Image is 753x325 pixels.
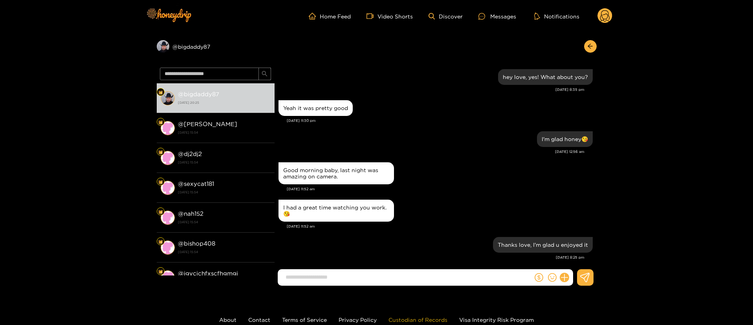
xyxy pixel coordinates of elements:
strong: @ jgvcjchfxscfhgmgj [178,270,238,277]
a: Home Feed [309,13,351,20]
div: Sep. 22, 11:30 pm [278,100,353,116]
img: conversation [161,241,175,255]
div: Thanks love, I'm glad u enjoyed it [498,242,588,248]
div: Messages [478,12,516,21]
img: conversation [161,270,175,285]
div: Sep. 23, 8:25 pm [493,237,593,253]
strong: @ bishop408 [178,240,215,247]
a: Video Shorts [366,13,413,20]
a: Contact [248,317,270,323]
a: About [219,317,236,323]
strong: @ bigdaddy87 [178,91,219,97]
a: Privacy Policy [339,317,377,323]
div: hey love, yes! What about you? [503,74,588,80]
strong: [DATE] 15:54 [178,129,271,136]
span: dollar [535,273,543,282]
img: conversation [161,151,175,165]
a: Visa Integrity Risk Program [459,317,534,323]
img: Fan Level [158,239,163,244]
div: [DATE] 11:30 pm [287,118,593,123]
strong: @ nah152 [178,210,203,217]
div: Yeah it was pretty good [283,105,348,111]
strong: @ dj2dj2 [178,151,202,157]
button: search [258,68,271,80]
span: smile [548,273,557,282]
img: Fan Level [158,120,163,125]
strong: [DATE] 20:25 [178,99,271,106]
img: conversation [161,91,175,105]
div: I'm glad honey😘 [542,136,588,142]
img: Fan Level [158,150,163,154]
button: Notifications [532,12,582,20]
span: arrow-left [587,43,593,50]
img: Fan Level [158,90,163,95]
strong: [DATE] 15:54 [178,219,271,226]
div: Sep. 23, 12:56 am [537,131,593,147]
div: [DATE] 12:56 am [278,149,584,154]
div: I had a great time watching you work. 😘 [283,204,389,217]
div: [DATE] 11:52 am [287,224,593,229]
strong: [DATE] 15:54 [178,159,271,166]
div: Sep. 23, 11:52 am [278,162,394,184]
a: Custodian of Records [388,317,447,323]
div: [DATE] 11:52 am [287,186,593,192]
div: Sep. 22, 8:35 pm [498,69,593,85]
strong: [DATE] 15:54 [178,189,271,196]
img: conversation [161,211,175,225]
span: search [262,71,267,77]
img: conversation [161,181,175,195]
div: Sep. 23, 11:52 am [278,200,394,222]
span: video-camera [366,13,377,20]
span: home [309,13,320,20]
button: arrow-left [584,40,597,53]
strong: @ sexycat181 [178,180,214,187]
img: Fan Level [158,180,163,184]
div: Good morning baby, last night was amazing on camera. [283,167,389,180]
strong: [DATE] 15:54 [178,248,271,255]
img: Fan Level [158,209,163,214]
div: [DATE] 8:35 pm [278,87,584,92]
img: conversation [161,121,175,135]
div: @bigdaddy87 [157,40,275,53]
strong: @ [PERSON_NAME] [178,121,237,127]
img: Fan Level [158,269,163,274]
a: Discover [429,13,463,20]
div: [DATE] 8:25 pm [278,255,584,260]
button: dollar [533,272,545,283]
a: Terms of Service [282,317,327,323]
